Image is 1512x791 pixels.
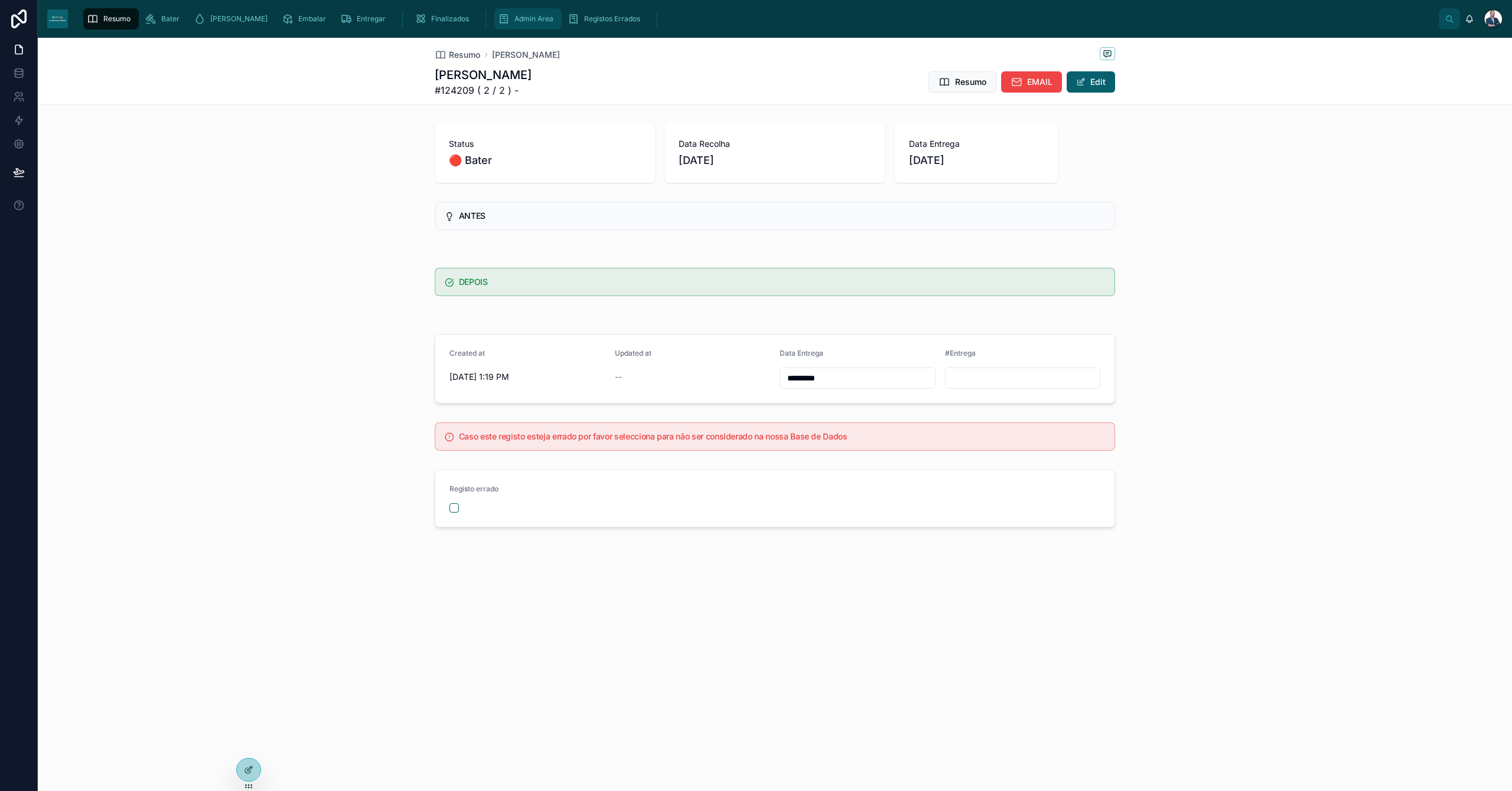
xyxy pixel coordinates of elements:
h5: DEPOIS [459,278,1105,286]
span: Registo errado [449,484,498,493]
a: [PERSON_NAME] [492,49,560,61]
div: scrollable content [77,6,1439,32]
span: Data Recolha [679,138,871,150]
span: Created at [449,349,485,357]
span: Updated at [615,349,651,357]
button: EMAIL [1001,71,1062,93]
h5: Caso este registo esteja errado por favor selecciona para não ser considerado na nossa Base de Dados [459,432,1105,441]
button: Resumo [928,71,996,93]
span: Bater [161,14,180,24]
span: [DATE] [909,152,1044,169]
span: Finalizados [431,14,469,24]
a: Registos Errados [564,8,649,29]
span: -- [615,371,622,383]
a: Bater [141,8,188,29]
h1: [PERSON_NAME] [435,67,532,83]
a: Finalizados [411,8,477,29]
span: [DATE] 1:19 PM [449,371,605,383]
span: Data Entrega [780,349,823,357]
span: EMAIL [1027,76,1052,88]
span: Admin Area [514,14,553,24]
span: Resumo [955,76,986,88]
h5: ANTES [459,212,1105,220]
span: Data Entrega [909,138,1044,150]
span: #124209 ( 2 / 2 ) - [435,83,532,97]
span: Resumo [449,49,480,61]
a: Resumo [435,49,480,61]
a: Entregar [337,8,394,29]
button: Edit [1067,71,1115,93]
span: #Entrega [945,349,976,357]
span: Registos Errados [584,14,640,24]
span: Status [449,138,641,150]
a: Resumo [83,8,139,29]
span: [DATE] [679,152,871,169]
span: [PERSON_NAME] [210,14,268,24]
a: [PERSON_NAME] [190,8,276,29]
img: App logo [47,9,68,28]
span: Entregar [357,14,386,24]
span: Embalar [298,14,326,24]
span: 🔴 Bater [449,152,641,169]
span: Resumo [103,14,131,24]
a: Admin Area [494,8,562,29]
a: Embalar [278,8,334,29]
